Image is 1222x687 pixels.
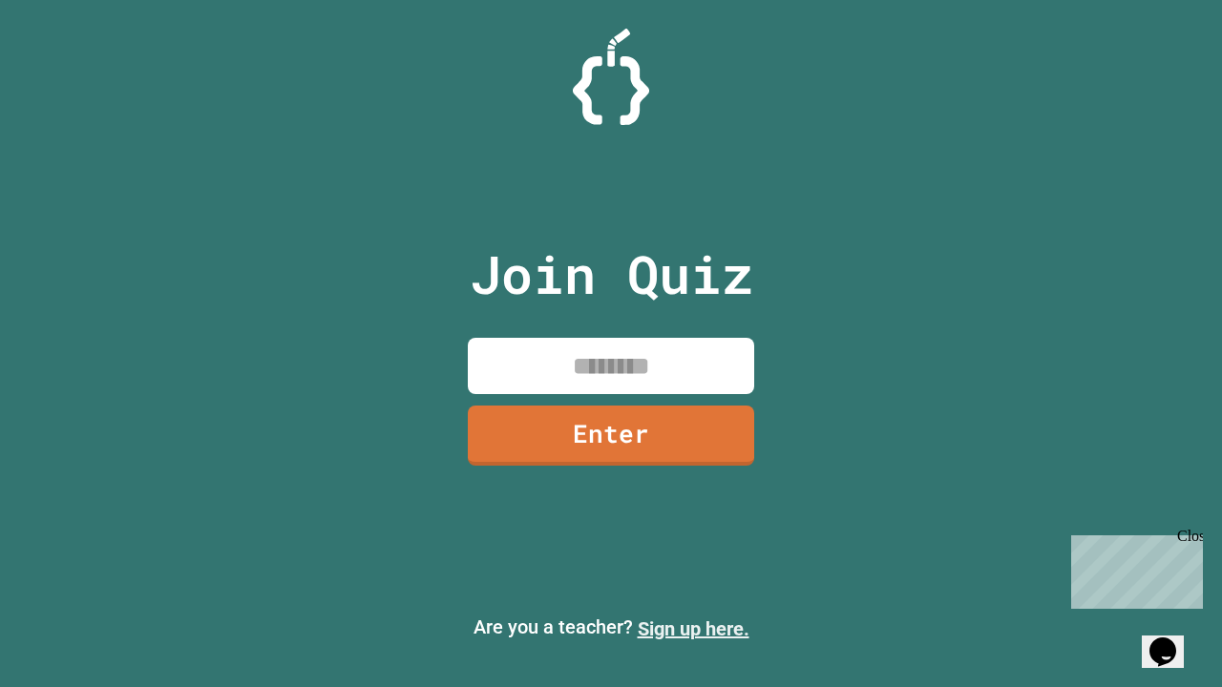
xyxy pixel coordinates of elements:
p: Join Quiz [470,235,753,314]
div: Chat with us now!Close [8,8,132,121]
a: Sign up here. [638,617,749,640]
iframe: chat widget [1064,528,1203,609]
iframe: chat widget [1142,611,1203,668]
img: Logo.svg [573,29,649,125]
a: Enter [468,406,754,466]
p: Are you a teacher? [15,613,1207,643]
